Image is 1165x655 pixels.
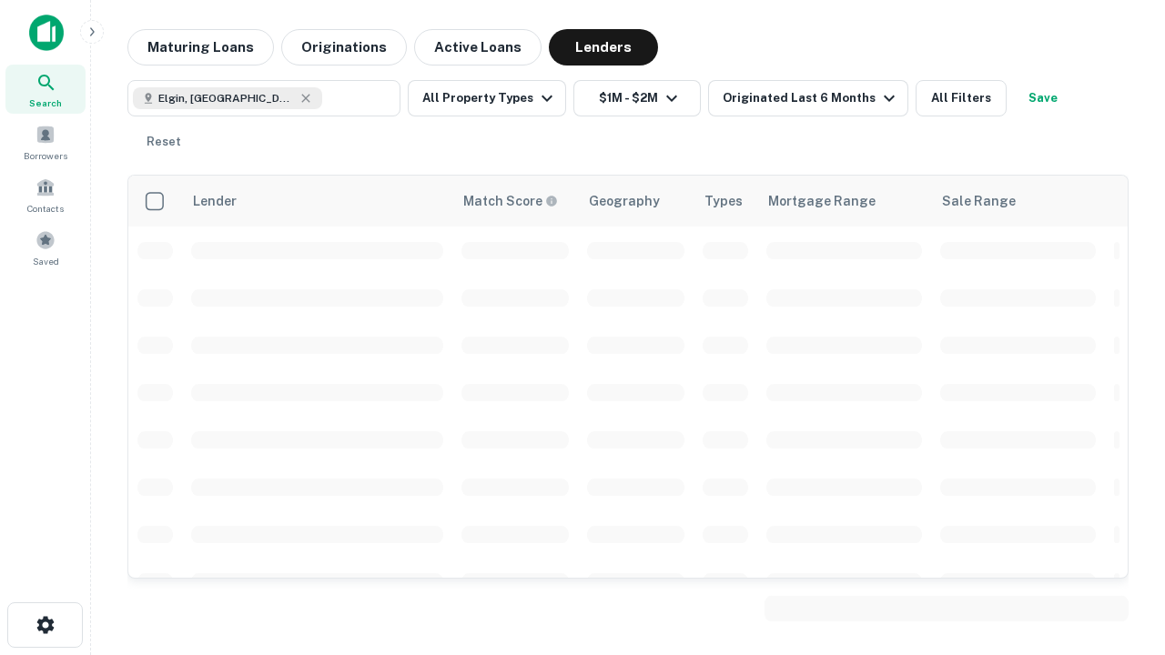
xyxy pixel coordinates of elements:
[931,176,1105,227] th: Sale Range
[942,190,1016,212] div: Sale Range
[916,80,1007,116] button: All Filters
[127,29,274,65] button: Maturing Loans
[5,117,86,166] a: Borrowers
[182,176,452,227] th: Lender
[768,190,876,212] div: Mortgage Range
[414,29,542,65] button: Active Loans
[757,176,931,227] th: Mortgage Range
[281,29,407,65] button: Originations
[1074,509,1165,597] iframe: Chat Widget
[694,176,757,227] th: Types
[33,254,59,268] span: Saved
[549,29,658,65] button: Lenders
[5,223,86,272] a: Saved
[158,90,295,106] span: Elgin, [GEOGRAPHIC_DATA], [GEOGRAPHIC_DATA]
[704,190,743,212] div: Types
[29,15,64,51] img: capitalize-icon.png
[573,80,701,116] button: $1M - $2M
[27,201,64,216] span: Contacts
[708,80,908,116] button: Originated Last 6 Months
[408,80,566,116] button: All Property Types
[589,190,660,212] div: Geography
[5,170,86,219] a: Contacts
[463,191,554,211] h6: Match Score
[5,65,86,114] a: Search
[452,176,578,227] th: Capitalize uses an advanced AI algorithm to match your search with the best lender. The match sco...
[578,176,694,227] th: Geography
[29,96,62,110] span: Search
[135,124,193,160] button: Reset
[24,148,67,163] span: Borrowers
[463,191,558,211] div: Capitalize uses an advanced AI algorithm to match your search with the best lender. The match sco...
[1014,80,1072,116] button: Save your search to get updates of matches that match your search criteria.
[193,190,237,212] div: Lender
[723,87,900,109] div: Originated Last 6 Months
